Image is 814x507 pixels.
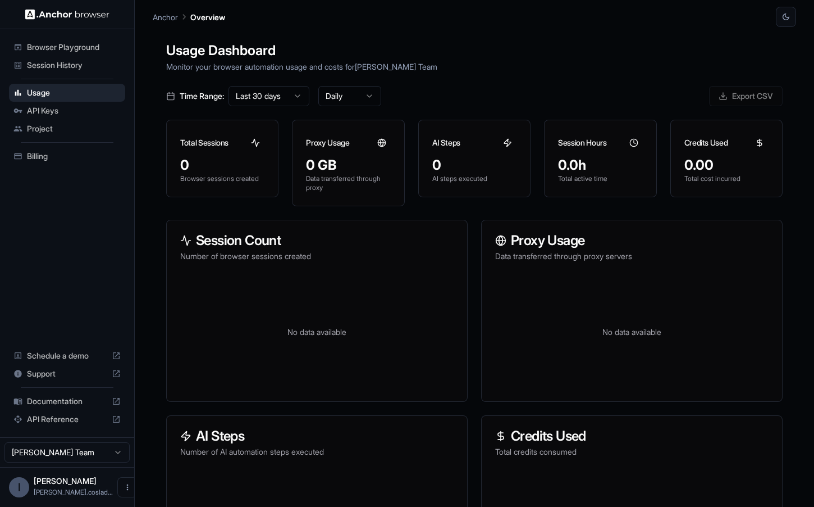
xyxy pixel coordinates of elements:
[34,476,97,486] span: lorenzo coslado
[9,392,125,410] div: Documentation
[166,61,783,73] p: Monitor your browser automation usage and costs for [PERSON_NAME] Team
[495,429,769,443] h3: Credits Used
[27,414,107,425] span: API Reference
[27,350,107,361] span: Schedule a demo
[495,446,769,458] p: Total credits consumed
[9,147,125,165] div: Billing
[684,137,728,148] h3: Credits Used
[684,174,769,183] p: Total cost incurred
[180,234,454,247] h3: Session Count
[27,42,121,53] span: Browser Playground
[432,137,460,148] h3: AI Steps
[180,174,264,183] p: Browser sessions created
[9,347,125,365] div: Schedule a demo
[180,446,454,458] p: Number of AI automation steps executed
[495,251,769,262] p: Data transferred through proxy servers
[9,365,125,383] div: Support
[9,56,125,74] div: Session History
[27,87,121,98] span: Usage
[180,137,228,148] h3: Total Sessions
[306,137,349,148] h3: Proxy Usage
[27,151,121,162] span: Billing
[558,137,606,148] h3: Session Hours
[27,123,121,134] span: Project
[166,40,783,61] h1: Usage Dashboard
[25,9,109,20] img: Anchor Logo
[153,11,225,23] nav: breadcrumb
[180,429,454,443] h3: AI Steps
[9,477,29,497] div: l
[117,477,138,497] button: Open menu
[432,174,516,183] p: AI steps executed
[27,396,107,407] span: Documentation
[495,234,769,247] h3: Proxy Usage
[34,488,113,496] span: lorenzo.coslado@gmail.com
[180,156,264,174] div: 0
[180,90,224,102] span: Time Range:
[558,174,642,183] p: Total active time
[9,120,125,138] div: Project
[9,102,125,120] div: API Keys
[9,38,125,56] div: Browser Playground
[27,368,107,379] span: Support
[306,174,390,192] p: Data transferred through proxy
[558,156,642,174] div: 0.0h
[306,156,390,174] div: 0 GB
[190,11,225,23] p: Overview
[27,105,121,116] span: API Keys
[27,60,121,71] span: Session History
[180,251,454,262] p: Number of browser sessions created
[180,275,454,388] div: No data available
[432,156,516,174] div: 0
[684,156,769,174] div: 0.00
[9,410,125,428] div: API Reference
[495,275,769,388] div: No data available
[153,11,178,23] p: Anchor
[9,84,125,102] div: Usage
